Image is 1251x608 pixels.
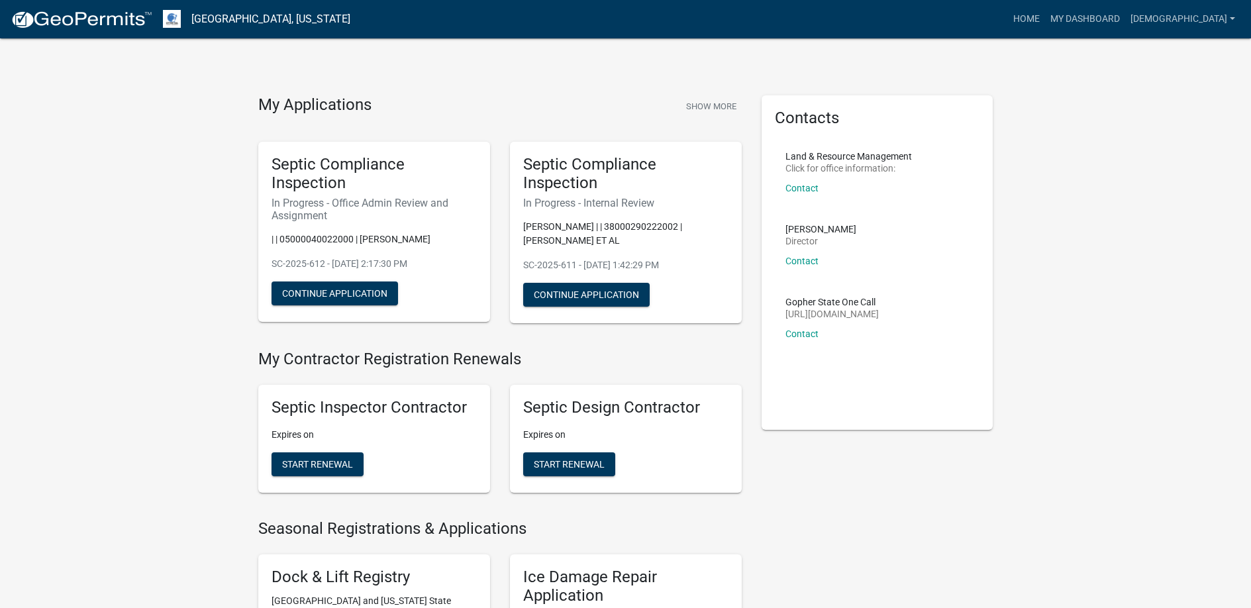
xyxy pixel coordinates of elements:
h5: Dock & Lift Registry [272,568,477,587]
p: Director [785,236,856,246]
button: Start Renewal [523,452,615,476]
p: Gopher State One Call [785,297,879,307]
span: Start Renewal [282,458,353,469]
p: [PERSON_NAME] [785,225,856,234]
wm-registration-list-section: My Contractor Registration Renewals [258,350,742,503]
h5: Septic Compliance Inspection [523,155,728,193]
button: Continue Application [272,281,398,305]
h6: In Progress - Office Admin Review and Assignment [272,197,477,222]
button: Continue Application [523,283,650,307]
a: Contact [785,256,819,266]
h5: Contacts [775,109,980,128]
a: Home [1008,7,1045,32]
h5: Ice Damage Repair Application [523,568,728,606]
h5: Septic Inspector Contractor [272,398,477,417]
p: Click for office information: [785,164,912,173]
h4: My Contractor Registration Renewals [258,350,742,369]
p: | | 05000040022000 | [PERSON_NAME] [272,232,477,246]
p: [URL][DOMAIN_NAME] [785,309,879,319]
p: SC-2025-611 - [DATE] 1:42:29 PM [523,258,728,272]
a: My Dashboard [1045,7,1125,32]
a: [GEOGRAPHIC_DATA], [US_STATE] [191,8,350,30]
p: Expires on [523,428,728,442]
p: [PERSON_NAME] | | 38000290222002 | [PERSON_NAME] ET AL [523,220,728,248]
p: Expires on [272,428,477,442]
p: Land & Resource Management [785,152,912,161]
a: Contact [785,329,819,339]
a: Contact [785,183,819,193]
a: [DEMOGRAPHIC_DATA] [1125,7,1240,32]
h4: My Applications [258,95,372,115]
h4: Seasonal Registrations & Applications [258,519,742,538]
p: SC-2025-612 - [DATE] 2:17:30 PM [272,257,477,271]
button: Start Renewal [272,452,364,476]
span: Start Renewal [534,458,605,469]
button: Show More [681,95,742,117]
h6: In Progress - Internal Review [523,197,728,209]
h5: Septic Compliance Inspection [272,155,477,193]
img: Otter Tail County, Minnesota [163,10,181,28]
h5: Septic Design Contractor [523,398,728,417]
